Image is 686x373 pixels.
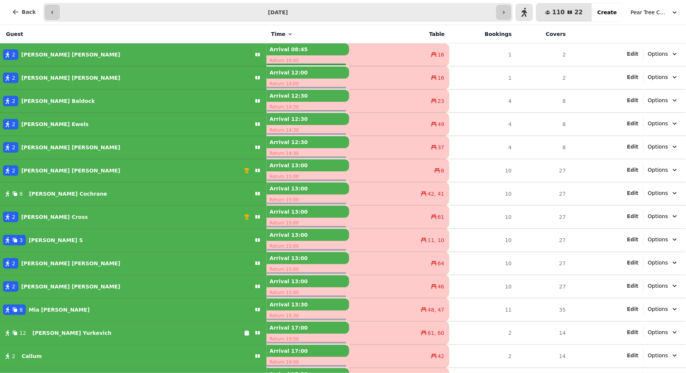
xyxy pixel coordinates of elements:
p: Arrival 13:00 [267,252,349,264]
p: Return 15:00 [267,287,349,298]
span: Options [648,120,668,127]
p: [PERSON_NAME] [PERSON_NAME] [21,144,120,151]
td: 10 [449,252,516,275]
p: Arrival 13:00 [267,229,349,241]
p: Return 19:00 [267,334,349,344]
span: Create [597,10,617,15]
span: Edit [627,353,639,358]
span: Options [648,282,668,290]
span: Pear Tree Cafe ([GEOGRAPHIC_DATA]) [631,9,668,16]
span: Edit [627,144,639,149]
button: Options [643,325,683,339]
button: Back [6,3,42,21]
span: 48, 47 [428,306,444,314]
button: Edit [627,73,639,81]
td: 27 [516,275,570,298]
span: Options [648,259,668,266]
td: 10 [449,182,516,205]
p: Return 19:00 [267,357,349,367]
td: 1 [449,66,516,89]
td: 10 [449,275,516,298]
p: Arrival 13:00 [267,275,349,287]
button: Options [643,302,683,316]
span: 110 [552,9,565,15]
td: 8 [516,89,570,113]
p: Return 15:30 [267,311,349,321]
span: Options [648,213,668,220]
button: Options [643,117,683,130]
span: Edit [627,98,639,103]
span: Options [648,97,668,104]
button: Options [643,140,683,153]
p: [PERSON_NAME] Yurkevich [32,329,112,337]
span: Edit [627,74,639,80]
button: Options [643,163,683,177]
p: Arrival 13:00 [267,206,349,218]
p: Return 15:00 [267,195,349,205]
span: 61 [438,213,444,221]
p: Arrival 12:30 [267,113,349,125]
p: Return 14:30 [267,125,349,135]
td: 8 [516,136,570,159]
span: 8 [441,167,444,174]
button: Options [643,233,683,246]
p: Return 14:30 [267,148,349,159]
button: Edit [627,305,639,313]
span: 16 [438,74,444,82]
span: Options [648,328,668,336]
p: Return 15:00 [267,171,349,182]
button: Create [592,3,623,21]
td: 35 [516,298,570,321]
p: [PERSON_NAME] S [29,236,83,244]
td: 10 [449,229,516,252]
span: 49 [438,120,444,128]
p: Arrival 17:00 [267,322,349,334]
p: Mia [PERSON_NAME] [29,306,90,314]
p: Return 10:45 [267,55,349,66]
span: 2 [12,120,15,128]
td: 27 [516,205,570,229]
span: Edit [627,121,639,126]
span: Edit [627,167,639,172]
th: Bookings [449,25,516,43]
span: Options [648,189,668,197]
button: Options [643,186,683,200]
td: 4 [449,89,516,113]
p: Arrival 13:00 [267,159,349,171]
span: Edit [627,330,639,335]
span: Options [648,143,668,150]
button: Edit [627,189,639,197]
button: Edit [627,328,639,336]
td: 1 [449,43,516,67]
td: 2 [449,321,516,345]
td: 4 [449,136,516,159]
span: 2 [12,97,15,105]
td: 2 [516,43,570,67]
p: [PERSON_NAME] [PERSON_NAME] [21,74,120,82]
span: 11, 10 [428,236,444,244]
p: Return 15:00 [267,264,349,275]
span: Edit [627,306,639,312]
button: Edit [627,143,639,150]
span: Back [22,9,36,15]
button: Pear Tree Cafe ([GEOGRAPHIC_DATA]) [626,6,683,19]
button: Options [643,94,683,107]
span: 8 [19,306,23,314]
button: Time [271,30,293,38]
span: 2 [12,213,15,221]
span: Edit [627,190,639,196]
span: 22 [574,9,583,15]
span: 12 [19,329,26,337]
span: 37 [438,144,444,151]
p: [PERSON_NAME] Cross [21,213,88,221]
p: [PERSON_NAME] [PERSON_NAME] [21,283,120,290]
span: Edit [627,260,639,265]
span: 16 [438,51,444,58]
td: 11 [449,298,516,321]
button: Edit [627,236,639,243]
span: Options [648,352,668,359]
button: Edit [627,97,639,104]
span: Time [271,30,285,38]
td: 2 [449,345,516,368]
p: [PERSON_NAME] [PERSON_NAME] [21,51,120,58]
